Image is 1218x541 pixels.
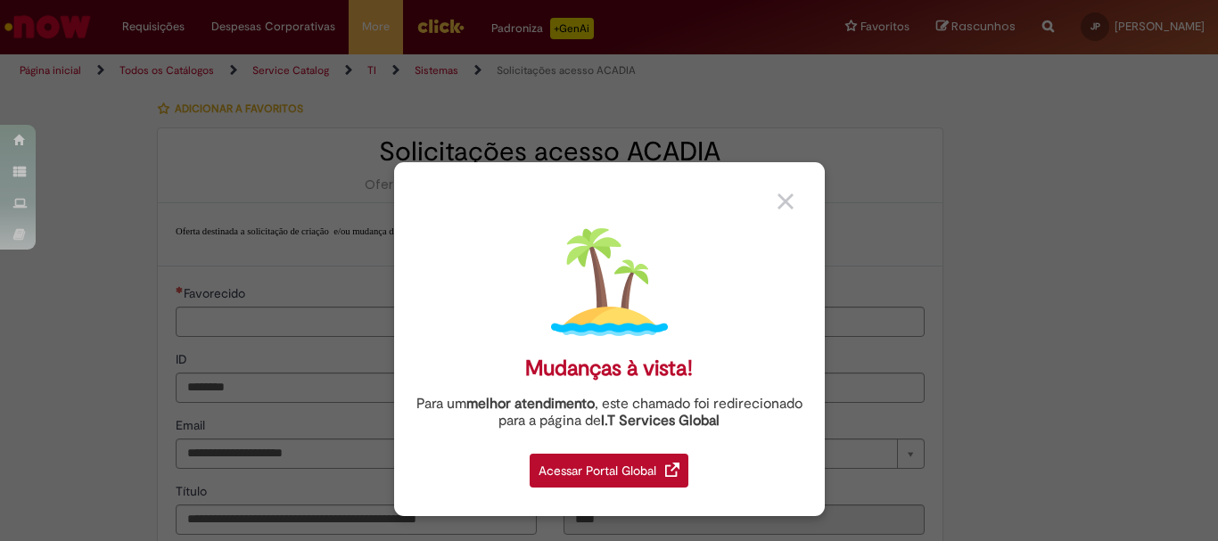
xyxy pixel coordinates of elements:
[601,402,720,430] a: I.T Services Global
[778,193,794,209] img: close_button_grey.png
[665,463,679,477] img: redirect_link.png
[551,224,668,340] img: island.png
[525,356,693,381] div: Mudanças à vista!
[407,396,811,430] div: Para um , este chamado foi redirecionado para a página de
[530,454,688,488] div: Acessar Portal Global
[466,395,595,413] strong: melhor atendimento
[530,444,688,488] a: Acessar Portal Global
